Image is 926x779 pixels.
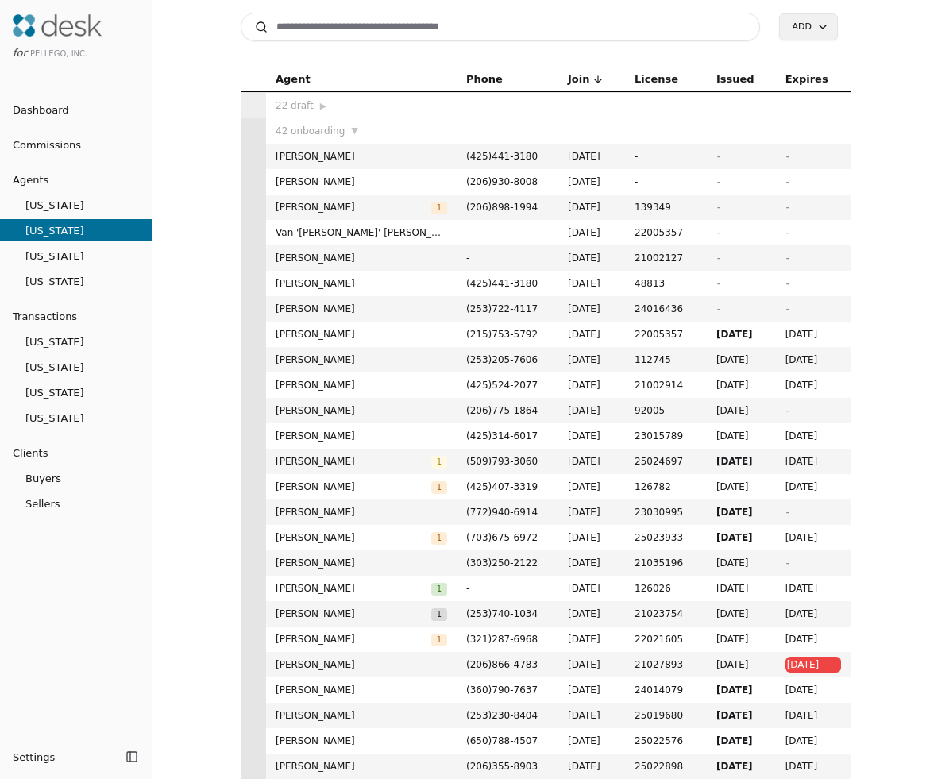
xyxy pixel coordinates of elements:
[785,479,841,495] span: [DATE]
[785,606,841,622] span: [DATE]
[568,148,615,164] span: [DATE]
[568,225,615,241] span: [DATE]
[431,453,447,469] button: 1
[276,758,447,774] span: [PERSON_NAME]
[716,428,766,444] span: [DATE]
[716,555,766,571] span: [DATE]
[635,174,697,190] span: -
[785,303,789,314] span: -
[276,123,345,139] span: 42 onboarding
[276,199,431,215] span: [PERSON_NAME]
[568,301,615,317] span: [DATE]
[466,303,538,314] span: ( 253 ) 722 - 4117
[635,657,697,673] span: 21027893
[716,352,766,368] span: [DATE]
[466,507,538,518] span: ( 772 ) 940 - 6914
[466,202,538,213] span: ( 206 ) 898 - 1994
[785,428,841,444] span: [DATE]
[785,227,789,238] span: -
[716,151,720,162] span: -
[276,606,431,622] span: [PERSON_NAME]
[716,708,766,723] span: [DATE]
[466,481,538,492] span: ( 425 ) 407 - 3319
[276,631,431,647] span: [PERSON_NAME]
[13,749,55,766] span: Settings
[466,405,538,416] span: ( 206 ) 775 - 1864
[13,14,102,37] img: Desk
[431,583,447,596] span: 1
[716,403,766,418] span: [DATE]
[466,710,538,721] span: ( 253 ) 230 - 8404
[466,557,538,569] span: ( 303 ) 250 - 2122
[276,98,447,114] div: 22 draft
[785,352,841,368] span: [DATE]
[568,606,615,622] span: [DATE]
[635,606,697,622] span: 21023754
[635,682,697,698] span: 24014079
[276,504,447,520] span: [PERSON_NAME]
[568,250,615,266] span: [DATE]
[635,733,697,749] span: 25022576
[716,504,766,520] span: [DATE]
[716,71,754,88] span: Issued
[466,278,538,289] span: ( 425 ) 441 - 3180
[785,453,841,469] span: [DATE]
[568,326,615,342] span: [DATE]
[431,479,447,495] button: 1
[568,758,615,774] span: [DATE]
[276,657,447,673] span: [PERSON_NAME]
[716,631,766,647] span: [DATE]
[466,608,538,619] span: ( 253 ) 740 - 1034
[431,202,447,214] span: 1
[276,733,447,749] span: [PERSON_NAME]
[568,708,615,723] span: [DATE]
[635,352,697,368] span: 112745
[568,504,615,520] span: [DATE]
[785,631,841,647] span: [DATE]
[431,634,447,646] span: 1
[716,377,766,393] span: [DATE]
[785,377,841,393] span: [DATE]
[431,530,447,546] button: 1
[568,580,615,596] span: [DATE]
[13,47,27,59] span: for
[785,176,789,187] span: -
[431,606,447,622] button: 1
[785,682,841,698] span: [DATE]
[276,453,431,469] span: [PERSON_NAME]
[276,174,447,190] span: [PERSON_NAME]
[635,708,697,723] span: 25019680
[568,174,615,190] span: [DATE]
[635,148,697,164] span: -
[568,682,615,698] span: [DATE]
[568,453,615,469] span: [DATE]
[635,758,697,774] span: 25022898
[635,453,697,469] span: 25024697
[635,479,697,495] span: 126782
[466,354,538,365] span: ( 253 ) 205 - 7606
[635,225,697,241] span: 22005357
[276,225,447,241] span: Van '[PERSON_NAME]' [PERSON_NAME]
[466,176,538,187] span: ( 206 ) 930 - 8008
[320,99,326,114] span: ▶
[785,758,841,774] span: [DATE]
[635,631,697,647] span: 22021605
[785,708,841,723] span: [DATE]
[635,71,678,88] span: License
[466,380,538,391] span: ( 425 ) 524 - 2077
[785,405,789,416] span: -
[716,202,720,213] span: -
[716,326,766,342] span: [DATE]
[276,403,447,418] span: [PERSON_NAME]
[785,530,841,546] span: [DATE]
[716,606,766,622] span: [DATE]
[276,580,431,596] span: [PERSON_NAME]
[276,148,447,164] span: [PERSON_NAME]
[568,428,615,444] span: [DATE]
[351,124,357,138] span: ▼
[635,199,697,215] span: 139349
[276,326,447,342] span: [PERSON_NAME]
[431,631,447,647] button: 1
[779,13,838,40] button: Add
[785,580,841,596] span: [DATE]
